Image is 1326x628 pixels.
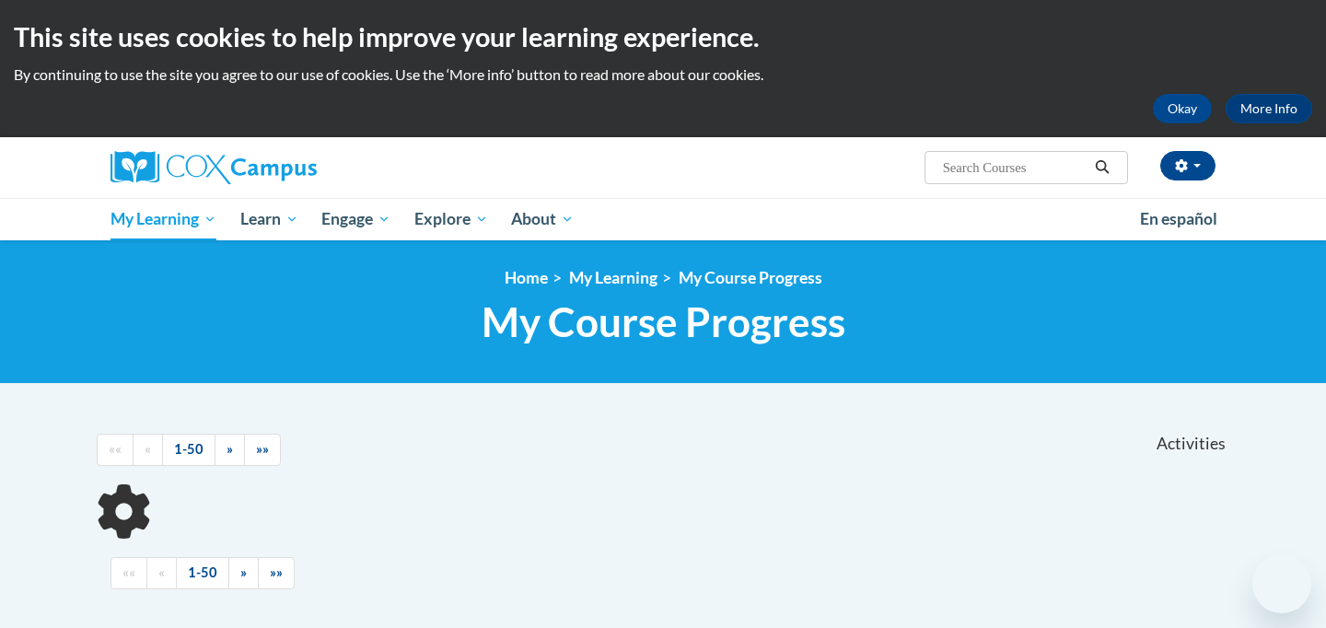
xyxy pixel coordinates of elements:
a: 1-50 [162,434,215,466]
a: Engage [309,198,402,240]
a: Home [505,268,548,287]
button: Search [1088,157,1116,179]
a: More Info [1226,94,1312,123]
span: » [227,441,233,457]
a: Previous [146,557,177,589]
span: My Learning [110,208,216,230]
iframe: Button to launch messaging window [1252,554,1311,613]
a: End [244,434,281,466]
a: Cox Campus [110,151,460,184]
a: Begining [97,434,134,466]
a: Begining [110,557,147,589]
a: Learn [228,198,310,240]
span: »» [256,441,269,457]
a: 1-50 [176,557,229,589]
span: «« [122,564,135,580]
span: »» [270,564,283,580]
span: «« [109,441,122,457]
a: About [500,198,587,240]
span: Learn [240,208,298,230]
h2: This site uses cookies to help improve your learning experience. [14,18,1312,55]
button: Okay [1153,94,1212,123]
span: « [158,564,165,580]
p: By continuing to use the site you agree to our use of cookies. Use the ‘More info’ button to read... [14,64,1312,85]
a: Explore [402,198,500,240]
a: En español [1128,200,1229,238]
span: Activities [1157,434,1226,454]
a: My Learning [569,268,657,287]
a: Next [228,557,259,589]
span: En español [1140,209,1217,228]
a: End [258,557,295,589]
a: My Course Progress [679,268,822,287]
button: Account Settings [1160,151,1215,180]
span: Explore [414,208,488,230]
div: Main menu [83,198,1243,240]
a: Previous [133,434,163,466]
span: » [240,564,247,580]
span: « [145,441,151,457]
a: Next [215,434,245,466]
span: My Course Progress [482,297,845,346]
a: My Learning [99,198,228,240]
input: Search Courses [941,157,1088,179]
span: Engage [321,208,390,230]
span: About [511,208,574,230]
img: Cox Campus [110,151,317,184]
